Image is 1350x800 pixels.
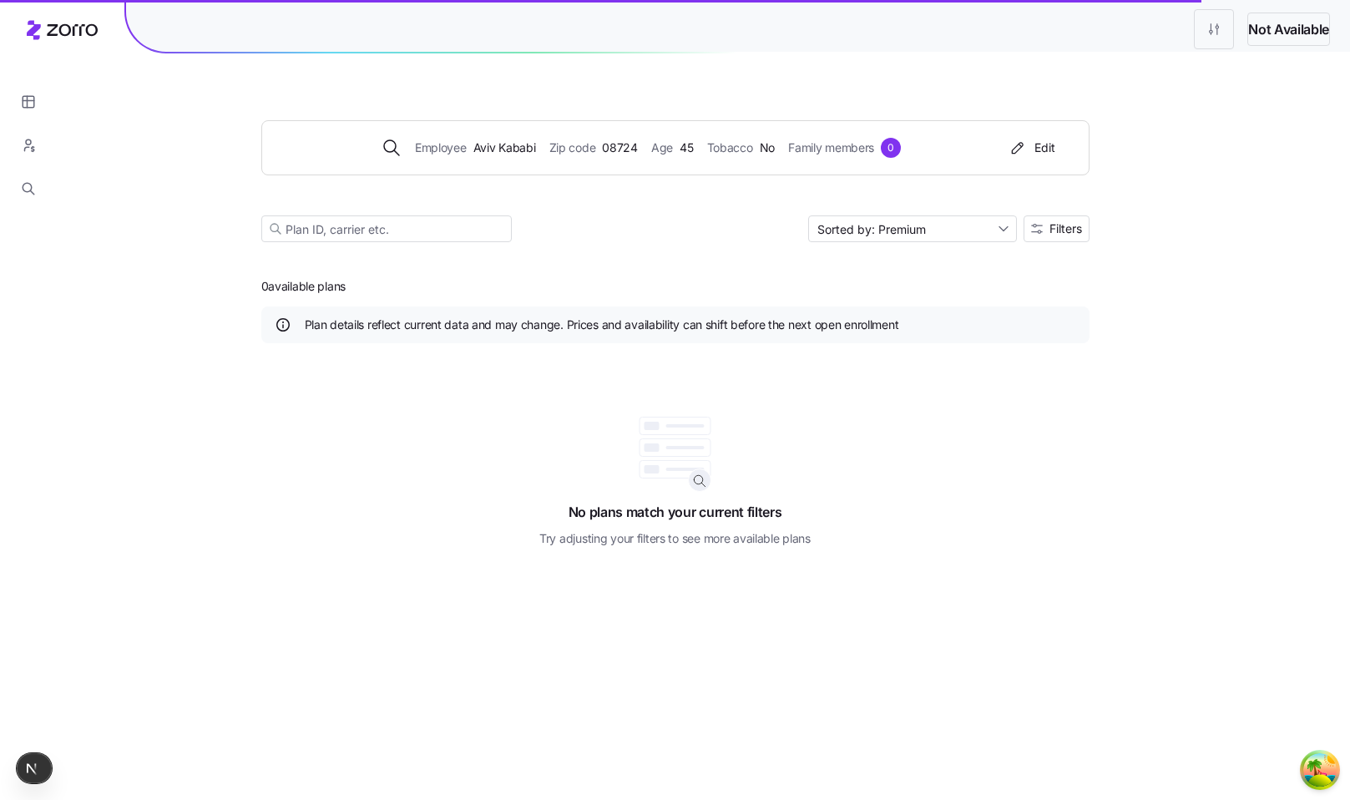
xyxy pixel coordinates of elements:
span: Filters [1049,223,1082,235]
span: Aviv Kababi [473,139,536,157]
span: Try adjusting your filters to see more available plans [539,529,811,548]
input: Sort by [808,215,1017,242]
button: Edit [1001,134,1062,161]
button: Filters [1024,215,1090,242]
span: Employee [415,139,467,157]
span: Age [651,139,673,157]
span: No [760,139,775,157]
span: Family members [788,139,874,157]
span: Zip code [549,139,596,157]
span: Tobacco [707,139,753,157]
span: 08724 [602,139,638,157]
span: Not Available [1248,19,1329,40]
div: Edit [1008,139,1055,156]
button: Open Tanstack query devtools [1303,753,1337,787]
span: 0 available plans [261,278,346,295]
div: 0 [881,138,901,158]
span: No plans match your current filters [569,485,782,523]
span: 45 [680,139,693,157]
span: Plan details reflect current data and may change. Prices and availability can shift before the ne... [305,316,899,333]
input: Plan ID, carrier etc. [261,215,512,242]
